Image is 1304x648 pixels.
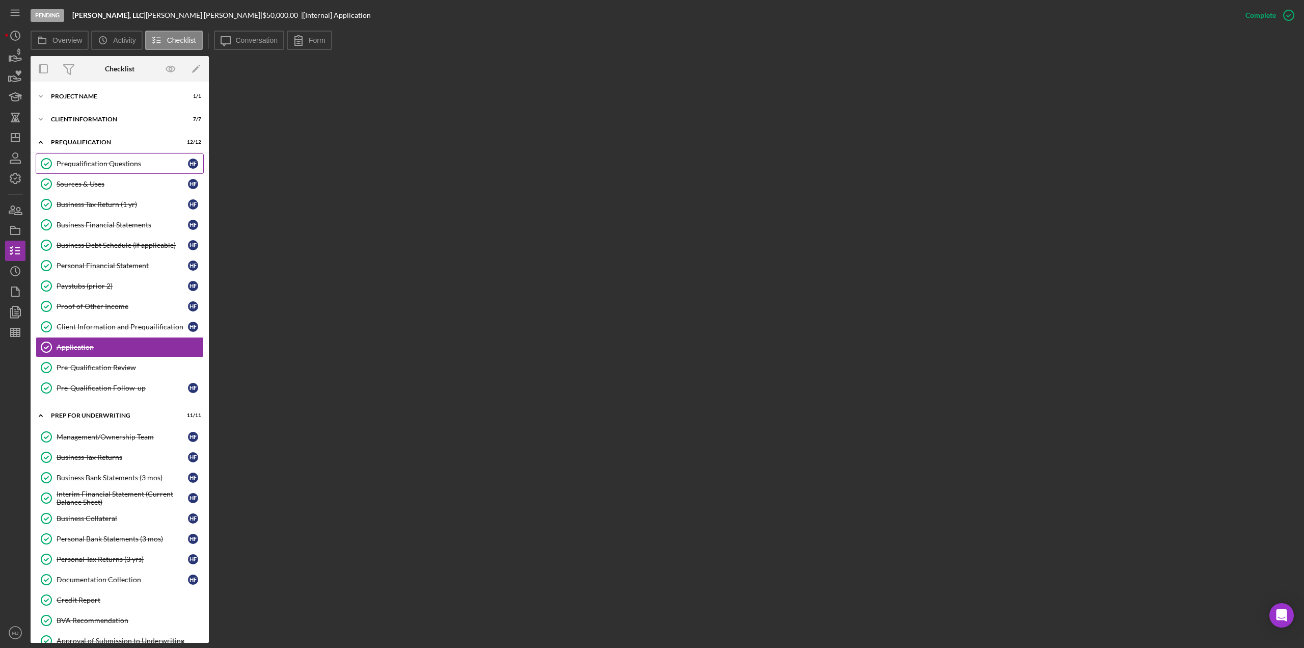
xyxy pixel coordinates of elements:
[57,343,203,351] div: Application
[183,139,201,145] div: 12 / 12
[31,9,64,22] div: Pending
[57,433,188,441] div: Management/Ownership Team
[36,215,204,235] a: Business Financial StatementsHF
[36,337,204,357] a: Application
[188,261,198,271] div: H F
[31,31,89,50] button: Overview
[262,11,301,19] div: $50,000.00
[57,180,188,188] div: Sources & Uses
[36,174,204,194] a: Sources & UsesHF
[51,93,176,99] div: Project Name
[145,31,203,50] button: Checklist
[12,630,19,636] text: MJ
[57,453,188,461] div: Business Tax Returns
[188,513,198,524] div: H F
[57,364,203,372] div: Pre-Qualification Review
[91,31,142,50] button: Activity
[57,200,188,209] div: Business Tax Return (1 yr)
[36,153,204,174] a: Prequalification QuestionsHF
[1269,603,1294,628] div: Open Intercom Messenger
[236,36,278,44] label: Conversation
[309,36,325,44] label: Form
[57,474,188,482] div: Business Bank Statements (3 mos)
[57,596,203,604] div: Credit Report
[188,473,198,483] div: H F
[188,322,198,332] div: H F
[72,11,146,19] div: |
[57,262,188,270] div: Personal Financial Statement
[57,535,188,543] div: Personal Bank Statements (3 mos)
[36,317,204,337] a: Client Information and PrequailificationHF
[188,383,198,393] div: H F
[36,508,204,529] a: Business CollateralHF
[57,616,203,625] div: BVA Recommendation
[36,447,204,468] a: Business Tax ReturnsHF
[57,514,188,523] div: Business Collateral
[36,590,204,610] a: Credit Report
[36,255,204,276] a: Personal Financial StatementHF
[188,220,198,230] div: H F
[188,159,198,169] div: H F
[113,36,135,44] label: Activity
[52,36,82,44] label: Overview
[57,221,188,229] div: Business Financial Statements
[72,11,144,19] b: [PERSON_NAME], LLC
[287,31,332,50] button: Form
[188,179,198,189] div: H F
[36,378,204,398] a: Pre-Qualification Follow-upHF
[36,529,204,549] a: Personal Bank Statements (3 mos)HF
[36,235,204,255] a: Business Debt Schedule (if applicable)HF
[105,65,134,73] div: Checklist
[214,31,285,50] button: Conversation
[188,534,198,544] div: H F
[36,549,204,569] a: Personal Tax Returns (3 yrs)HF
[57,555,188,563] div: Personal Tax Returns (3 yrs)
[36,569,204,590] a: Documentation CollectionHF
[57,490,188,506] div: Interim Financial Statement (Current Balance Sheet)
[301,11,371,19] div: | [Internal] Application
[1245,5,1276,25] div: Complete
[5,623,25,643] button: MJ
[51,116,176,122] div: Client Information
[188,199,198,210] div: H F
[183,412,201,419] div: 11 / 11
[36,357,204,378] a: Pre-Qualification Review
[183,116,201,122] div: 7 / 7
[57,302,188,310] div: Proof of Other Income
[51,412,176,419] div: Prep for Underwriting
[36,276,204,296] a: Paystubs (prior 2)HF
[57,282,188,290] div: Paystubs (prior 2)
[188,432,198,442] div: H F
[188,240,198,250] div: H F
[57,637,203,645] div: Approval of Submission to Underwriting
[188,301,198,312] div: H F
[188,554,198,564] div: H F
[36,194,204,215] a: Business Tax Return (1 yr)HF
[57,576,188,584] div: Documentation Collection
[188,493,198,503] div: H F
[188,281,198,291] div: H F
[1235,5,1299,25] button: Complete
[36,468,204,488] a: Business Bank Statements (3 mos)HF
[51,139,176,145] div: Prequalification
[36,427,204,447] a: Management/Ownership TeamHF
[188,452,198,462] div: H F
[57,323,188,331] div: Client Information and Prequailification
[57,241,188,249] div: Business Debt Schedule (if applicable)
[146,11,262,19] div: [PERSON_NAME] [PERSON_NAME] |
[36,296,204,317] a: Proof of Other IncomeHF
[183,93,201,99] div: 1 / 1
[188,575,198,585] div: H F
[36,610,204,631] a: BVA Recommendation
[167,36,196,44] label: Checklist
[57,384,188,392] div: Pre-Qualification Follow-up
[36,488,204,508] a: Interim Financial Statement (Current Balance Sheet)HF
[57,160,188,168] div: Prequalification Questions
